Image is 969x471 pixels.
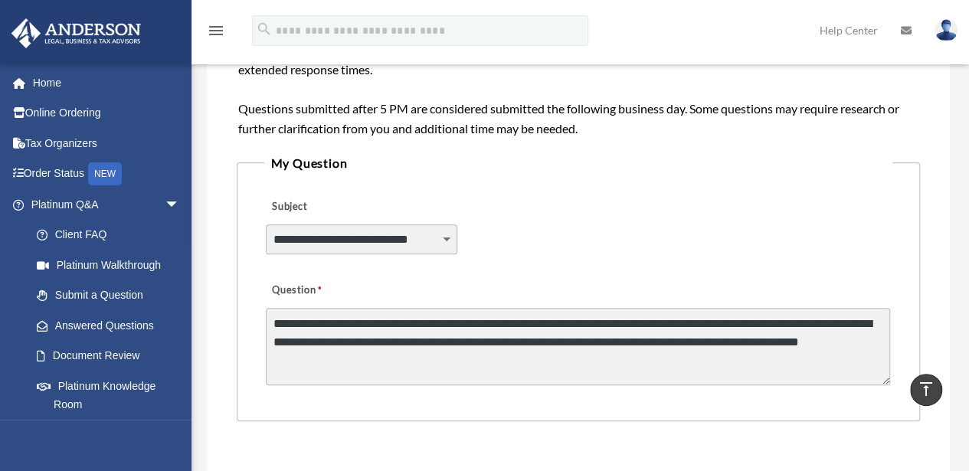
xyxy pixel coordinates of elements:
[935,19,958,41] img: User Pic
[21,220,203,250] a: Client FAQ
[207,27,225,40] a: menu
[256,21,273,38] i: search
[21,280,195,311] a: Submit a Question
[266,280,385,301] label: Question
[11,98,203,129] a: Online Ordering
[207,21,225,40] i: menu
[11,159,203,190] a: Order StatusNEW
[266,196,411,218] label: Subject
[21,310,203,341] a: Answered Questions
[11,128,203,159] a: Tax Organizers
[21,250,203,280] a: Platinum Walkthrough
[264,152,892,174] legend: My Question
[917,380,935,398] i: vertical_align_top
[7,18,146,48] img: Anderson Advisors Platinum Portal
[11,67,203,98] a: Home
[21,341,203,371] a: Document Review
[910,374,942,406] a: vertical_align_top
[165,189,195,221] span: arrow_drop_down
[11,189,203,220] a: Platinum Q&Aarrow_drop_down
[88,162,122,185] div: NEW
[21,371,203,420] a: Platinum Knowledge Room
